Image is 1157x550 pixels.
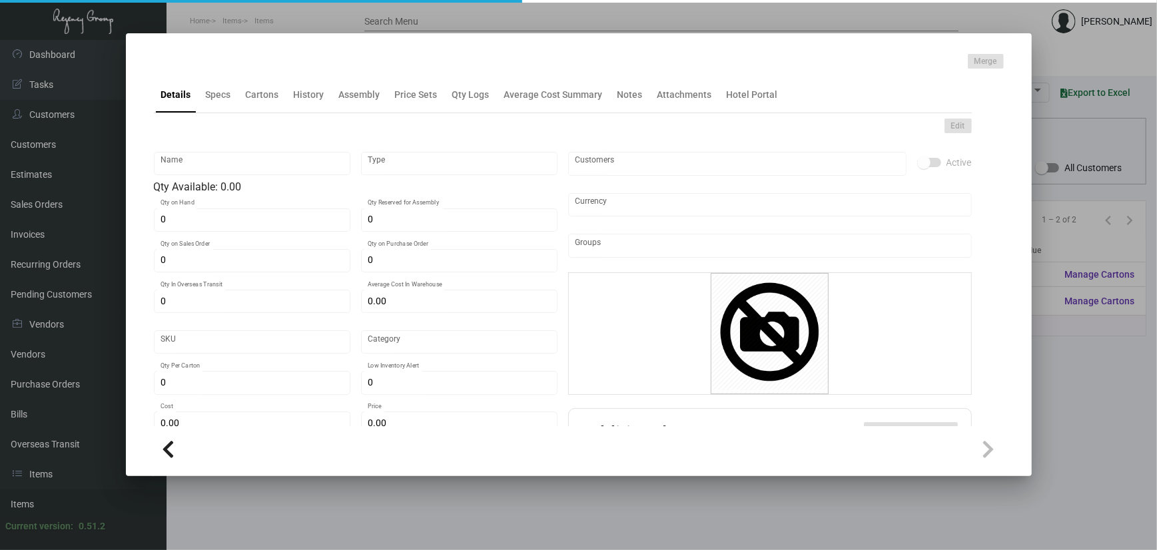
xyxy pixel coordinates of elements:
[395,88,438,102] div: Price Sets
[582,422,711,446] h2: Additional Fees
[504,88,603,102] div: Average Cost Summary
[575,158,899,169] input: Add new..
[161,88,191,102] div: Details
[246,88,279,102] div: Cartons
[945,119,972,133] button: Edit
[575,240,964,251] input: Add new..
[154,179,558,195] div: Qty Available: 0.00
[951,121,965,132] span: Edit
[452,88,490,102] div: Qty Logs
[968,54,1004,69] button: Merge
[727,88,778,102] div: Hotel Portal
[974,56,997,67] span: Merge
[947,154,972,170] span: Active
[294,88,324,102] div: History
[657,88,712,102] div: Attachments
[206,88,231,102] div: Specs
[79,519,105,533] div: 0.51.2
[339,88,380,102] div: Assembly
[5,519,73,533] div: Current version:
[617,88,643,102] div: Notes
[864,422,958,446] button: Add Additional Fee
